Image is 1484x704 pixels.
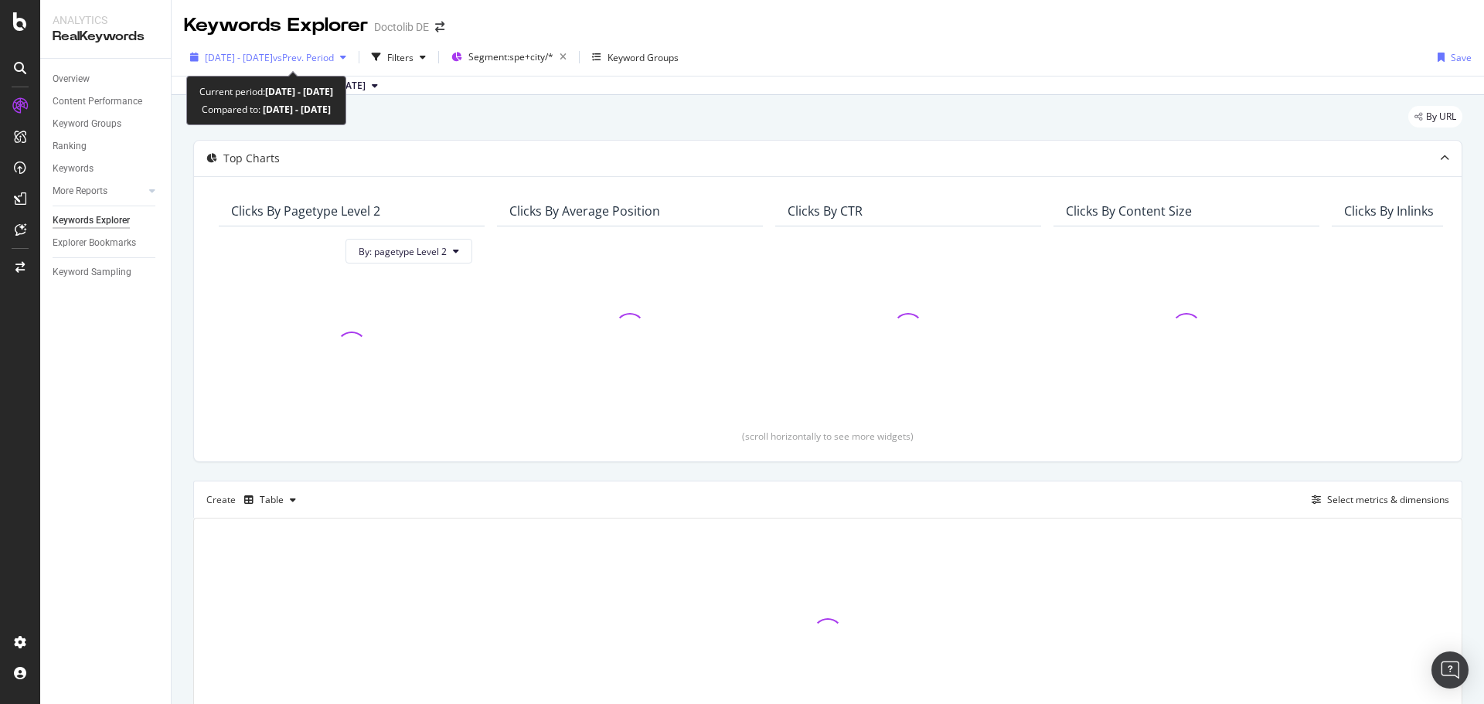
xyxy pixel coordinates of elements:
[206,488,302,512] div: Create
[53,12,158,28] div: Analytics
[53,116,160,132] a: Keyword Groups
[223,151,280,166] div: Top Charts
[205,51,273,64] span: [DATE] - [DATE]
[468,50,553,63] span: Segment: spe+city/*
[213,430,1443,443] div: (scroll horizontally to see more widgets)
[1431,45,1472,70] button: Save
[445,45,573,70] button: Segment:spe+city/*
[53,71,160,87] a: Overview
[202,100,331,118] div: Compared to:
[366,45,432,70] button: Filters
[586,45,685,70] button: Keyword Groups
[1431,651,1469,689] div: Open Intercom Messenger
[53,161,94,177] div: Keywords
[53,213,160,229] a: Keywords Explorer
[1426,112,1456,121] span: By URL
[509,203,660,219] div: Clicks By Average Position
[184,12,368,39] div: Keywords Explorer
[387,51,414,64] div: Filters
[260,495,284,505] div: Table
[53,161,160,177] a: Keywords
[199,83,333,100] div: Current period:
[260,103,331,116] b: [DATE] - [DATE]
[53,264,160,281] a: Keyword Sampling
[53,28,158,46] div: RealKeywords
[53,235,136,251] div: Explorer Bookmarks
[1451,51,1472,64] div: Save
[53,94,142,110] div: Content Performance
[435,22,444,32] div: arrow-right-arrow-left
[265,85,333,98] b: [DATE] - [DATE]
[329,77,384,95] button: [DATE]
[53,235,160,251] a: Explorer Bookmarks
[53,138,87,155] div: Ranking
[359,245,447,258] span: By: pagetype Level 2
[273,51,334,64] span: vs Prev. Period
[374,19,429,35] div: Doctolib DE
[53,116,121,132] div: Keyword Groups
[184,45,352,70] button: [DATE] - [DATE]vsPrev. Period
[238,488,302,512] button: Table
[53,138,160,155] a: Ranking
[53,183,145,199] a: More Reports
[1408,106,1462,128] div: legacy label
[335,79,366,93] span: 2025 Sep. 12th
[1305,491,1449,509] button: Select metrics & dimensions
[53,71,90,87] div: Overview
[1327,493,1449,506] div: Select metrics & dimensions
[788,203,863,219] div: Clicks By CTR
[231,203,380,219] div: Clicks By pagetype Level 2
[1344,203,1434,219] div: Clicks By Inlinks
[53,183,107,199] div: More Reports
[53,94,160,110] a: Content Performance
[1066,203,1192,219] div: Clicks By Content Size
[345,239,472,264] button: By: pagetype Level 2
[53,264,131,281] div: Keyword Sampling
[53,213,130,229] div: Keywords Explorer
[608,51,679,64] div: Keyword Groups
